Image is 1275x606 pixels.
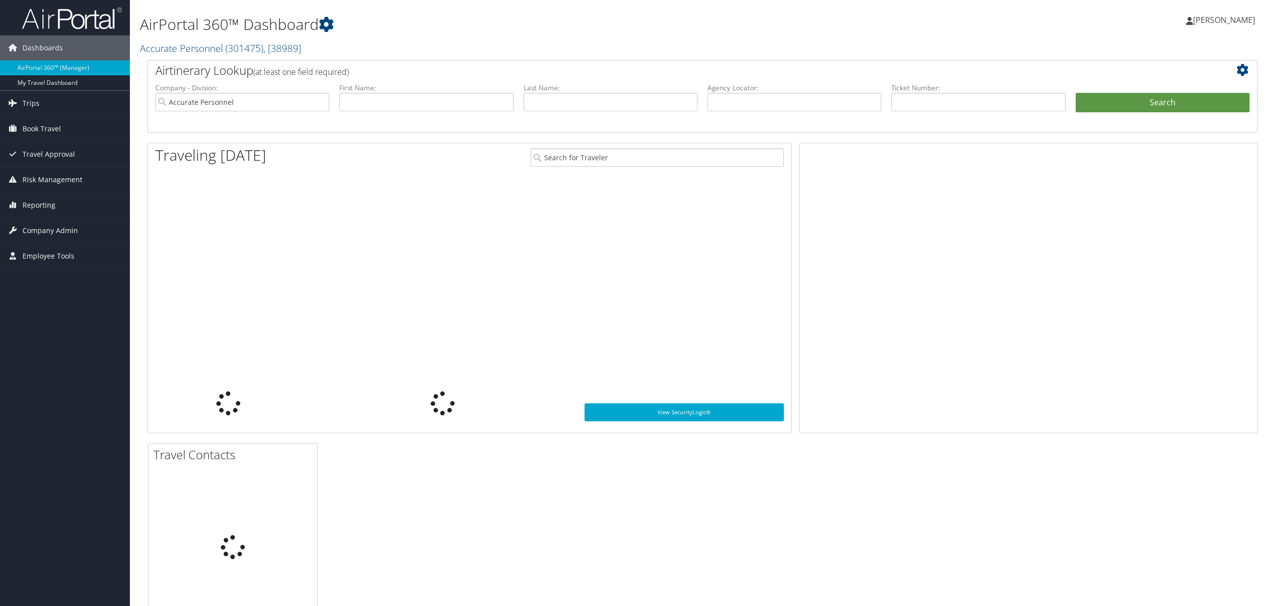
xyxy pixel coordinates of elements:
h1: Traveling [DATE] [155,145,266,166]
span: ( 301475 ) [225,41,263,55]
a: [PERSON_NAME] [1186,5,1265,35]
span: Risk Management [22,167,82,192]
label: First Name: [339,83,513,93]
label: Last Name: [524,83,697,93]
span: , [ 38989 ] [263,41,301,55]
a: Accurate Personnel [140,41,301,55]
label: Agency Locator: [707,83,881,93]
img: airportal-logo.png [22,6,122,30]
span: Reporting [22,193,55,218]
span: Trips [22,91,39,116]
h2: Travel Contacts [153,446,317,463]
span: Employee Tools [22,244,74,269]
span: Book Travel [22,116,61,141]
h2: Airtinerary Lookup [155,62,1157,79]
label: Company - Division: [155,83,329,93]
span: [PERSON_NAME] [1193,14,1255,25]
span: (at least one field required) [253,66,349,77]
a: View SecurityLogic® [585,403,784,421]
span: Dashboards [22,35,63,60]
input: Search for Traveler [531,148,784,167]
span: Travel Approval [22,142,75,167]
h1: AirPortal 360™ Dashboard [140,14,890,35]
label: Ticket Number: [891,83,1065,93]
button: Search [1076,93,1250,113]
span: Company Admin [22,218,78,243]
